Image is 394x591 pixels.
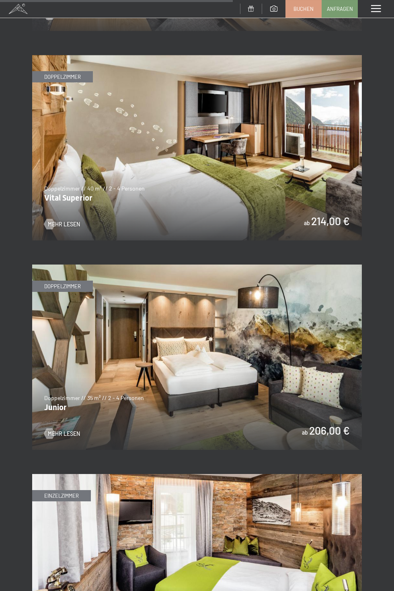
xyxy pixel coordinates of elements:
a: Anfragen [322,0,357,17]
a: Mehr Lesen [44,11,80,19]
img: Vital Superior [32,55,362,240]
a: Single Alpin [32,474,362,479]
a: Junior [32,265,362,270]
a: Vital Superior [32,55,362,60]
a: Buchen [286,0,321,17]
span: Buchen [293,5,314,12]
a: Mehr Lesen [44,430,80,438]
span: Mehr Lesen [48,430,80,438]
a: Mehr Lesen [44,220,80,228]
span: Anfragen [327,5,353,12]
span: Mehr Lesen [48,220,80,228]
img: Junior [32,265,362,450]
